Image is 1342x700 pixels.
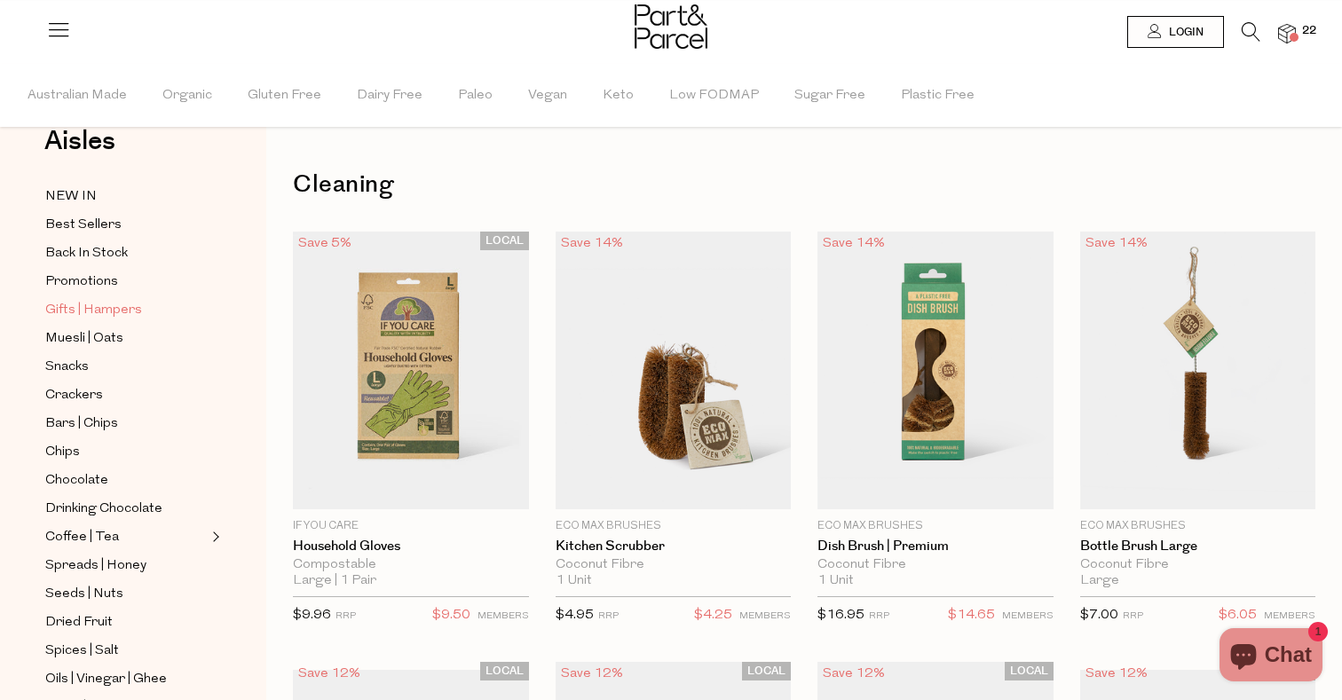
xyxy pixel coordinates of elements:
[162,65,212,127] span: Organic
[1219,604,1257,627] span: $6.05
[480,662,529,680] span: LOCAL
[293,609,331,622] span: $9.96
[45,185,207,208] a: NEW IN
[45,186,97,208] span: NEW IN
[45,384,207,406] a: Crackers
[45,413,118,435] span: Bars | Chips
[45,271,118,293] span: Promotions
[45,612,113,633] span: Dried Fruit
[1080,557,1316,573] div: Coconut Fibre
[794,65,865,127] span: Sugar Free
[45,641,119,662] span: Spices | Salt
[45,328,123,350] span: Muesli | Oats
[817,518,1054,534] p: Eco Max Brushes
[458,65,493,127] span: Paleo
[293,557,529,573] div: Compostable
[45,271,207,293] a: Promotions
[869,611,889,621] small: RRP
[817,232,890,256] div: Save 14%
[335,611,356,621] small: RRP
[1080,609,1118,622] span: $7.00
[45,498,207,520] a: Drinking Chocolate
[45,527,119,548] span: Coffee | Tea
[598,611,619,621] small: RRP
[817,662,890,686] div: Save 12%
[478,611,529,621] small: MEMBERS
[1164,25,1204,40] span: Login
[1298,23,1321,39] span: 22
[45,356,207,378] a: Snacks
[45,499,162,520] span: Drinking Chocolate
[357,65,422,127] span: Dairy Free
[45,470,108,492] span: Chocolate
[293,164,1315,205] h1: Cleaning
[293,573,376,589] span: Large | 1 Pair
[45,413,207,435] a: Bars | Chips
[739,611,791,621] small: MEMBERS
[45,327,207,350] a: Muesli | Oats
[1080,573,1119,589] span: Large
[28,65,127,127] span: Australian Made
[1002,611,1054,621] small: MEMBERS
[669,65,759,127] span: Low FODMAP
[45,215,122,236] span: Best Sellers
[293,662,366,686] div: Save 12%
[528,65,567,127] span: Vegan
[556,573,592,589] span: 1 Unit
[432,604,470,627] span: $9.50
[556,557,792,573] div: Coconut Fibre
[948,604,995,627] span: $14.65
[45,442,80,463] span: Chips
[556,609,594,622] span: $4.95
[45,469,207,492] a: Chocolate
[293,539,529,554] a: Household Gloves
[1005,662,1054,680] span: LOCAL
[1080,518,1316,534] p: Eco Max Brushes
[556,539,792,554] a: Kitchen Scrubber
[1080,539,1316,554] a: Bottle Brush Large
[45,611,207,633] a: Dried Fruit
[248,65,321,127] span: Gluten Free
[44,128,115,172] a: Aisles
[45,385,103,406] span: Crackers
[603,65,634,127] span: Keto
[45,214,207,236] a: Best Sellers
[556,232,628,256] div: Save 14%
[1214,628,1328,686] inbox-online-store-chat: Shopify online store chat
[293,232,357,256] div: Save 5%
[556,518,792,534] p: Eco Max Brushes
[556,662,628,686] div: Save 12%
[817,573,854,589] span: 1 Unit
[694,604,732,627] span: $4.25
[45,554,207,577] a: Spreads | Honey
[1264,611,1315,621] small: MEMBERS
[45,242,207,264] a: Back In Stock
[1080,662,1153,686] div: Save 12%
[293,232,529,509] img: Household Gloves
[45,669,167,690] span: Oils | Vinegar | Ghee
[480,232,529,250] span: LOCAL
[1123,611,1143,621] small: RRP
[45,555,146,577] span: Spreads | Honey
[817,609,864,622] span: $16.95
[208,526,220,547] button: Expand/Collapse Coffee | Tea
[817,232,1054,509] img: Dish Brush | Premium
[45,357,89,378] span: Snacks
[901,65,975,127] span: Plastic Free
[45,299,207,321] a: Gifts | Hampers
[1080,232,1316,509] img: Bottle Brush Large
[45,584,123,605] span: Seeds | Nuts
[45,300,142,321] span: Gifts | Hampers
[556,232,792,509] img: Kitchen Scrubber
[635,4,707,49] img: Part&Parcel
[1278,24,1296,43] a: 22
[45,668,207,690] a: Oils | Vinegar | Ghee
[817,557,1054,573] div: Coconut Fibre
[45,583,207,605] a: Seeds | Nuts
[45,640,207,662] a: Spices | Salt
[742,662,791,680] span: LOCAL
[1127,16,1224,48] a: Login
[1080,232,1153,256] div: Save 14%
[45,526,207,548] a: Coffee | Tea
[45,243,128,264] span: Back In Stock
